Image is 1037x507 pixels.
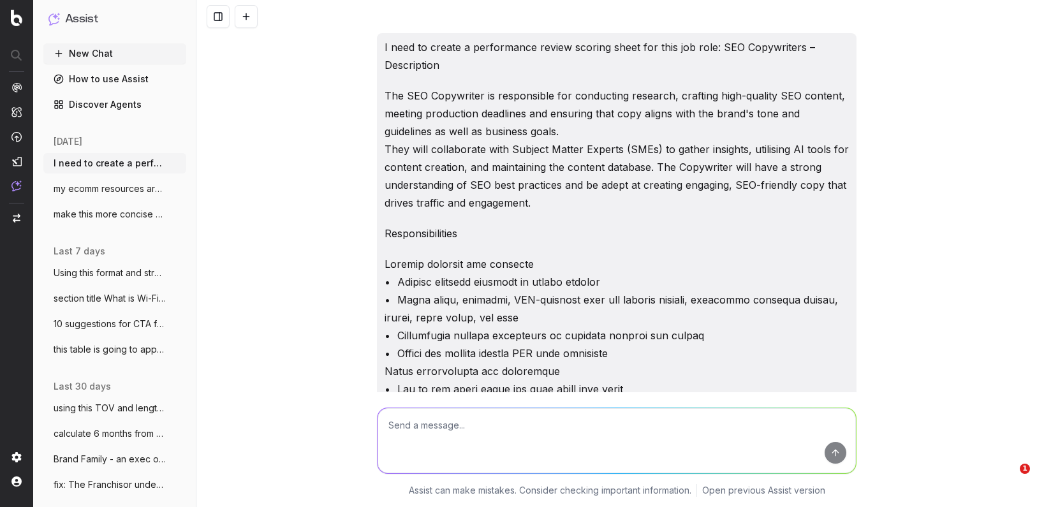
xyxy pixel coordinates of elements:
span: 1 [1020,464,1030,474]
img: Studio [11,156,22,166]
span: calculate 6 months from [DATE] [54,427,166,440]
button: make this more concise and clear: Hi Mar [43,204,186,224]
img: Assist [11,180,22,191]
button: this table is going to appear on a [PERSON_NAME] [43,339,186,360]
button: section title What is Wi-Fi 7? Wi-Fi 7 ( [43,288,186,309]
p: I need to create a performance review scoring sheet for this job role: SEO Copywriters – Description [385,38,849,74]
span: my ecomm resources are thin. for big eve [54,182,166,195]
img: My account [11,476,22,487]
img: Switch project [13,214,20,223]
button: 10 suggestions for CTA for link to windo [43,314,186,334]
p: Assist can make mistakes. Consider checking important information. [409,484,691,497]
p: The SEO Copywriter is responsible for conducting research, crafting high-quality SEO content, mee... [385,87,849,212]
button: I need to create a performance review sc [43,153,186,173]
button: using this TOV and length: Cold snap? No [43,398,186,418]
button: my ecomm resources are thin. for big eve [43,179,186,199]
a: Discover Agents [43,94,186,115]
button: Using this format and structure and tone [43,263,186,283]
button: Brand Family - an exec overview: D AT T [43,449,186,469]
button: Assist [48,10,181,28]
button: calculate 6 months from [DATE] [43,423,186,444]
span: make this more concise and clear: Hi Mar [54,208,166,221]
img: Activation [11,131,22,142]
span: using this TOV and length: Cold snap? No [54,402,166,415]
img: Analytics [11,82,22,92]
button: New Chat [43,43,186,64]
span: last 30 days [54,380,111,393]
img: Intelligence [11,107,22,117]
img: Assist [48,13,60,25]
p: Responsibilities [385,224,849,242]
span: Using this format and structure and tone [54,267,166,279]
img: Botify logo [11,10,22,26]
span: fix: The Franchisor understands that the [54,478,166,491]
button: fix: The Franchisor understands that the [43,474,186,495]
img: Setting [11,452,22,462]
h1: Assist [65,10,98,28]
a: How to use Assist [43,69,186,89]
span: last 7 days [54,245,105,258]
iframe: Intercom live chat [994,464,1024,494]
span: I need to create a performance review sc [54,157,166,170]
span: this table is going to appear on a [PERSON_NAME] [54,343,166,356]
span: [DATE] [54,135,82,148]
span: 10 suggestions for CTA for link to windo [54,318,166,330]
span: Brand Family - an exec overview: D AT T [54,453,166,466]
span: section title What is Wi-Fi 7? Wi-Fi 7 ( [54,292,166,305]
a: Open previous Assist version [702,484,825,497]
